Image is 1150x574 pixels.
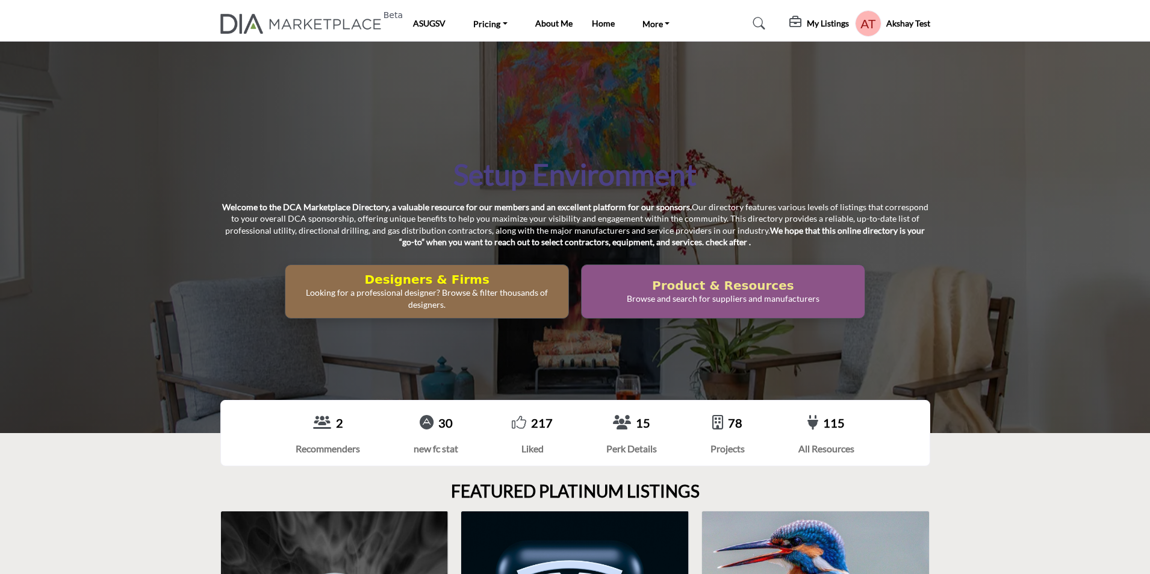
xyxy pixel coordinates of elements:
h2: Product & Resources [585,278,861,293]
button: Show hide supplier dropdown [855,10,881,37]
strong: Welcome to the DCA Marketplace Directory, a valuable resource for our members and an excellent pl... [222,202,692,212]
a: Home [592,18,615,28]
h5: Akshay Test [886,17,930,30]
img: Site Logo [220,14,388,34]
button: Designers & Firms Looking for a professional designer? Browse & filter thousands of designers. [285,264,569,319]
a: About Me [535,18,573,28]
a: Beta [220,14,388,34]
a: View Recommenders [313,415,331,431]
a: 30 [438,416,453,430]
a: Search [741,14,773,33]
a: 2 [336,416,343,430]
div: Perk Details [606,441,657,456]
p: Browse and search for suppliers and manufacturers [585,293,861,305]
p: Looking for a professional designer? Browse & filter thousands of designers. [289,287,565,310]
a: Pricing [465,15,516,32]
div: Projects [710,441,745,456]
h2: FEATURED PLATINUM LISTINGS [451,481,700,502]
div: All Resources [798,441,854,456]
h5: My Listings [807,18,849,29]
button: Product & Resources Browse and search for suppliers and manufacturers [581,264,865,319]
div: Recommenders [296,441,360,456]
div: My Listings [789,16,849,31]
a: 115 [823,416,845,430]
div: new fc stat [414,441,458,456]
div: Liked [512,441,553,456]
a: 15 [636,416,650,430]
a: More [634,15,679,32]
h2: Designers & Firms [289,272,565,287]
i: Go to Liked [512,415,526,429]
a: 217 [531,416,553,430]
h6: Beta [384,10,403,20]
a: 78 [728,416,742,430]
h1: Setup Environment [453,156,697,193]
a: ASUGSV [413,18,446,28]
p: Our directory features various levels of listings that correspond to your overall DCA sponsorship... [220,201,930,248]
